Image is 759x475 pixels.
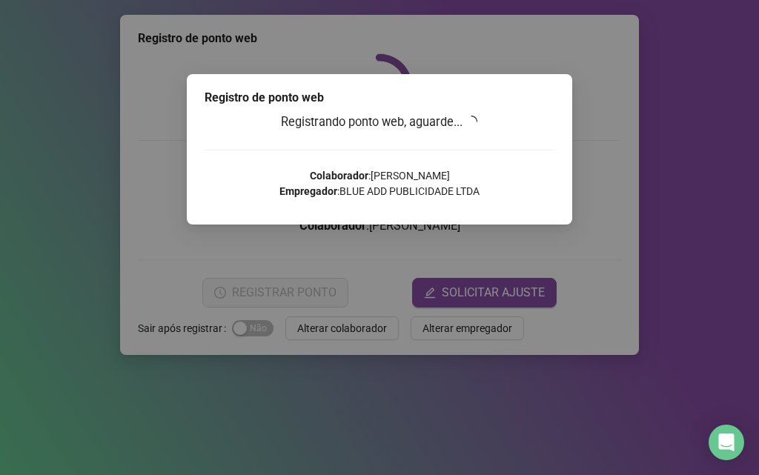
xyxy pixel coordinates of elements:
[205,113,554,132] h3: Registrando ponto web, aguarde...
[279,185,337,197] strong: Empregador
[205,168,554,199] p: : [PERSON_NAME] : BLUE ADD PUBLICIDADE LTDA
[465,116,477,127] span: loading
[709,425,744,460] div: Open Intercom Messenger
[205,89,554,107] div: Registro de ponto web
[310,170,368,182] strong: Colaborador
